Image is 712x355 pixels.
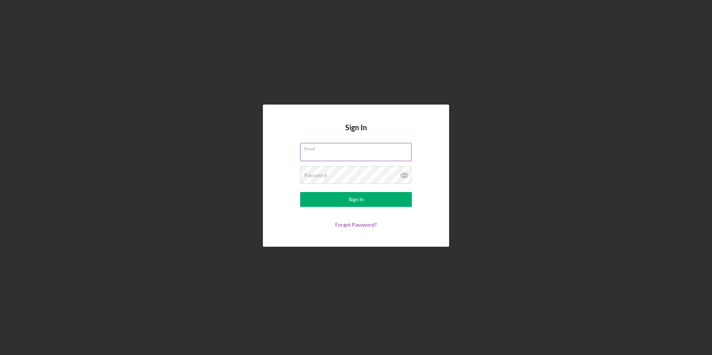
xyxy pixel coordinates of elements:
[345,123,367,143] h4: Sign In
[304,172,327,178] label: Password
[300,192,412,207] button: Sign In
[304,143,411,151] label: Email
[335,221,377,228] a: Forgot Password?
[349,192,364,207] div: Sign In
